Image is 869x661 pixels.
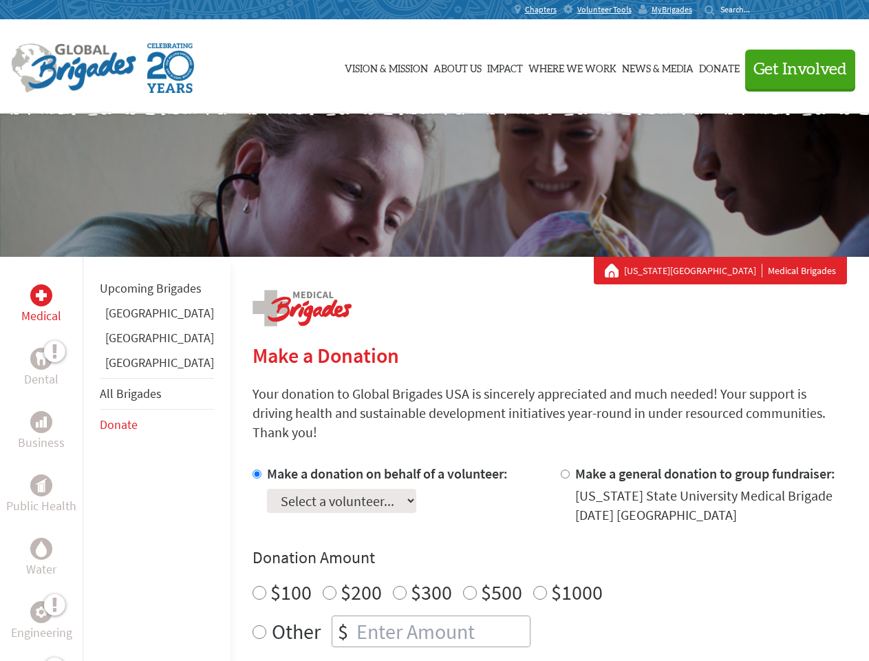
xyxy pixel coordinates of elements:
a: All Brigades [100,386,162,401]
div: Medical Brigades [605,264,836,277]
div: Water [30,538,52,560]
a: BusinessBusiness [18,411,65,452]
a: Donate [100,417,138,432]
a: WaterWater [26,538,56,579]
label: $100 [270,579,312,605]
label: Make a donation on behalf of a volunteer: [267,465,508,482]
span: MyBrigades [652,4,692,15]
li: All Brigades [100,378,214,410]
a: News & Media [622,32,694,101]
img: Global Brigades Logo [11,43,136,93]
label: Other [272,616,321,647]
p: Business [18,433,65,452]
p: Public Health [6,496,76,516]
p: Dental [24,370,58,389]
li: Guatemala [100,328,214,353]
a: Impact [487,32,523,101]
label: $500 [481,579,522,605]
span: Chapters [525,4,557,15]
div: Dental [30,348,52,370]
button: Get Involved [745,50,855,89]
a: [GEOGRAPHIC_DATA] [105,355,214,370]
img: Public Health [36,479,47,492]
img: Engineering [36,607,47,618]
p: Your donation to Global Brigades USA is sincerely appreciated and much needed! Your support is dr... [253,384,847,442]
span: Volunteer Tools [577,4,632,15]
input: Enter Amount [354,616,530,647]
span: Get Involved [753,61,847,78]
a: About Us [433,32,482,101]
label: $200 [341,579,382,605]
h2: Make a Donation [253,343,847,368]
li: Panama [100,353,214,378]
div: Public Health [30,474,52,496]
div: Business [30,411,52,433]
a: Donate [699,32,740,101]
a: Upcoming Brigades [100,280,202,296]
div: $ [332,616,354,647]
li: Upcoming Brigades [100,273,214,304]
img: Water [36,541,47,556]
p: Medical [21,306,61,326]
div: Medical [30,284,52,306]
li: Ghana [100,304,214,328]
div: [US_STATE] State University Medical Brigade [DATE] [GEOGRAPHIC_DATA] [575,486,847,525]
input: Search... [720,4,760,14]
a: [GEOGRAPHIC_DATA] [105,305,214,321]
h4: Donation Amount [253,547,847,569]
div: Engineering [30,601,52,623]
label: Make a general donation to group fundraiser: [575,465,835,482]
a: [US_STATE][GEOGRAPHIC_DATA] [624,264,762,277]
label: $1000 [551,579,603,605]
a: Vision & Mission [345,32,428,101]
li: Donate [100,410,214,440]
label: $300 [411,579,452,605]
a: MedicalMedical [21,284,61,326]
img: Dental [36,352,47,365]
img: Medical [36,290,47,301]
a: [GEOGRAPHIC_DATA] [105,330,214,346]
p: Water [26,560,56,579]
img: Global Brigades Celebrating 20 Years [147,43,194,93]
a: EngineeringEngineering [11,601,72,642]
a: DentalDental [24,348,58,389]
img: Business [36,417,47,428]
img: logo-medical.png [253,290,352,326]
a: Where We Work [528,32,616,101]
a: Public HealthPublic Health [6,474,76,516]
p: Engineering [11,623,72,642]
